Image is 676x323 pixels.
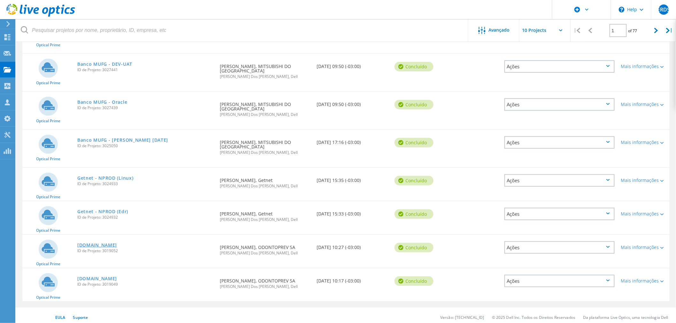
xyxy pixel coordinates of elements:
div: Ações [504,208,615,220]
span: ID de Projeto: 3025050 [77,144,213,148]
div: Concluído [395,100,434,109]
div: [PERSON_NAME], ODONTOPREV SA [217,268,314,295]
span: Optical Prime [36,157,60,161]
span: of 77 [628,28,637,34]
li: © 2025 Dell Inc. Todos os Direitos Reservados [492,315,575,320]
a: Getnet - NPROD (Edr) [77,209,128,214]
span: Optical Prime [36,296,60,299]
span: [PERSON_NAME] Dos [PERSON_NAME], Dell [220,184,311,188]
div: Ações [504,98,615,111]
span: Optical Prime [36,119,60,123]
a: [DOMAIN_NAME] [77,243,117,247]
span: ID de Projeto: 3024933 [77,182,213,186]
span: Optical Prime [36,43,60,47]
div: Concluído [395,62,434,71]
div: [DATE] 10:17 (-03:00) [314,268,391,289]
div: [DATE] 15:33 (-03:00) [314,201,391,222]
span: ID de Projeto: 3024932 [77,215,213,219]
div: Concluído [395,243,434,252]
div: Concluído [395,276,434,286]
a: Suporte [73,315,88,320]
div: Mais informações [621,64,666,69]
div: [PERSON_NAME], MITSUBISHI DO [GEOGRAPHIC_DATA] [217,92,314,123]
span: ID de Projeto: 3019049 [77,282,213,286]
div: [PERSON_NAME], Getnet [217,168,314,194]
span: Optical Prime [36,262,60,266]
div: Ações [504,275,615,287]
span: ID de Projeto: 3019052 [77,249,213,253]
a: Banco MUFG - [PERSON_NAME] [DATE] [77,138,168,142]
div: [DATE] 09:50 (-03:00) [314,92,391,113]
div: [PERSON_NAME], Getnet [217,201,314,228]
div: | [571,19,584,42]
div: Mais informações [621,178,666,183]
input: Pesquisar projetos por nome, proprietário, ID, empresa, etc [16,19,469,41]
div: [DATE] 09:50 (-03:00) [314,54,391,75]
div: | [663,19,676,42]
div: [PERSON_NAME], MITSUBISHI DO [GEOGRAPHIC_DATA] [217,54,314,85]
span: [PERSON_NAME] Dos [PERSON_NAME], Dell [220,113,311,116]
div: Ações [504,241,615,254]
a: [DOMAIN_NAME] [77,276,117,281]
div: Mais informações [621,102,666,107]
svg: \n [619,7,625,12]
li: Da plataforma Live Optics, uma tecnologia Dell [583,315,668,320]
div: [PERSON_NAME], MITSUBISHI DO [GEOGRAPHIC_DATA] [217,130,314,161]
span: ID de Projeto: 3027441 [77,68,213,72]
div: Ações [504,136,615,149]
span: [PERSON_NAME] Dos [PERSON_NAME], Dell [220,251,311,255]
a: Banco MUFG - DEV-UAT [77,62,132,66]
li: Versão: [TECHNICAL_ID] [440,315,484,320]
span: Optical Prime [36,229,60,232]
a: Getnet - NPROD (Linux) [77,176,133,180]
div: Concluído [395,209,434,219]
div: Mais informações [621,279,666,283]
span: [PERSON_NAME] Dos [PERSON_NAME], Dell [220,151,311,154]
a: Banco MUFG - Oracle [77,100,127,104]
div: Mais informações [621,212,666,216]
span: Optical Prime [36,81,60,85]
span: [PERSON_NAME] Dos [PERSON_NAME], Dell [220,75,311,79]
div: Concluído [395,138,434,147]
div: Concluído [395,176,434,185]
div: [DATE] 10:27 (-03:00) [314,235,391,256]
span: ID de Projeto: 3027439 [77,106,213,110]
div: Ações [504,60,615,73]
div: [DATE] 17:16 (-03:00) [314,130,391,151]
a: Live Optics Dashboard [6,13,75,18]
div: Mais informações [621,140,666,145]
a: EULA [55,315,65,320]
div: [PERSON_NAME], ODONTOPREV SA [217,235,314,261]
div: [DATE] 15:35 (-03:00) [314,168,391,189]
span: [PERSON_NAME] Dos [PERSON_NAME], Dell [220,285,311,289]
div: Mais informações [621,245,666,250]
span: Avançado [489,28,510,32]
div: Ações [504,174,615,187]
span: [PERSON_NAME] Dos [PERSON_NAME], Dell [220,218,311,222]
span: Optical Prime [36,195,60,199]
span: ERDS [657,7,670,12]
